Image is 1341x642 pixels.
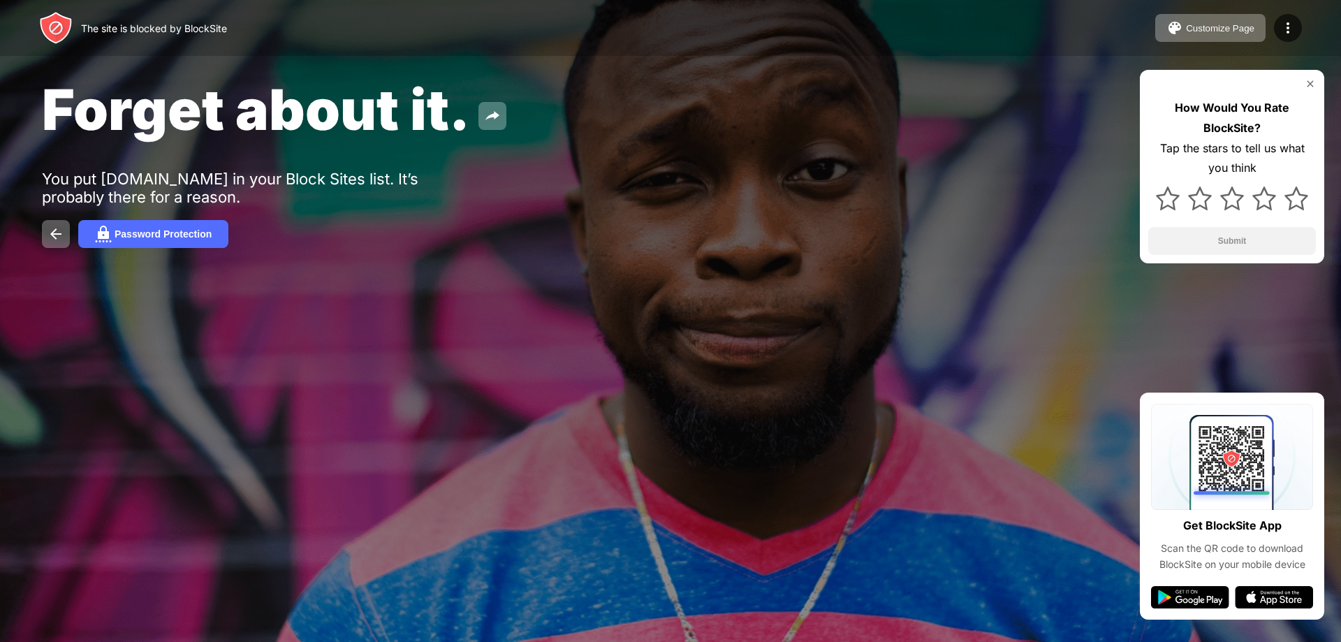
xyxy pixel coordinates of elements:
[47,226,64,242] img: back.svg
[1188,187,1212,210] img: star.svg
[1148,98,1316,138] div: How Would You Rate BlockSite?
[1305,78,1316,89] img: rate-us-close.svg
[1235,586,1313,608] img: app-store.svg
[1151,586,1229,608] img: google-play.svg
[484,108,501,124] img: share.svg
[1148,227,1316,255] button: Submit
[1166,20,1183,36] img: pallet.svg
[1183,516,1282,536] div: Get BlockSite App
[1155,14,1266,42] button: Customize Page
[78,220,228,248] button: Password Protection
[1148,138,1316,179] div: Tap the stars to tell us what you think
[42,75,470,143] span: Forget about it.
[1156,187,1180,210] img: star.svg
[42,170,474,206] div: You put [DOMAIN_NAME] in your Block Sites list. It’s probably there for a reason.
[115,228,212,240] div: Password Protection
[1151,541,1313,572] div: Scan the QR code to download BlockSite on your mobile device
[1186,23,1254,34] div: Customize Page
[39,11,73,45] img: header-logo.svg
[1280,20,1296,36] img: menu-icon.svg
[1252,187,1276,210] img: star.svg
[95,226,112,242] img: password.svg
[1151,404,1313,510] img: qrcode.svg
[1220,187,1244,210] img: star.svg
[1284,187,1308,210] img: star.svg
[81,22,227,34] div: The site is blocked by BlockSite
